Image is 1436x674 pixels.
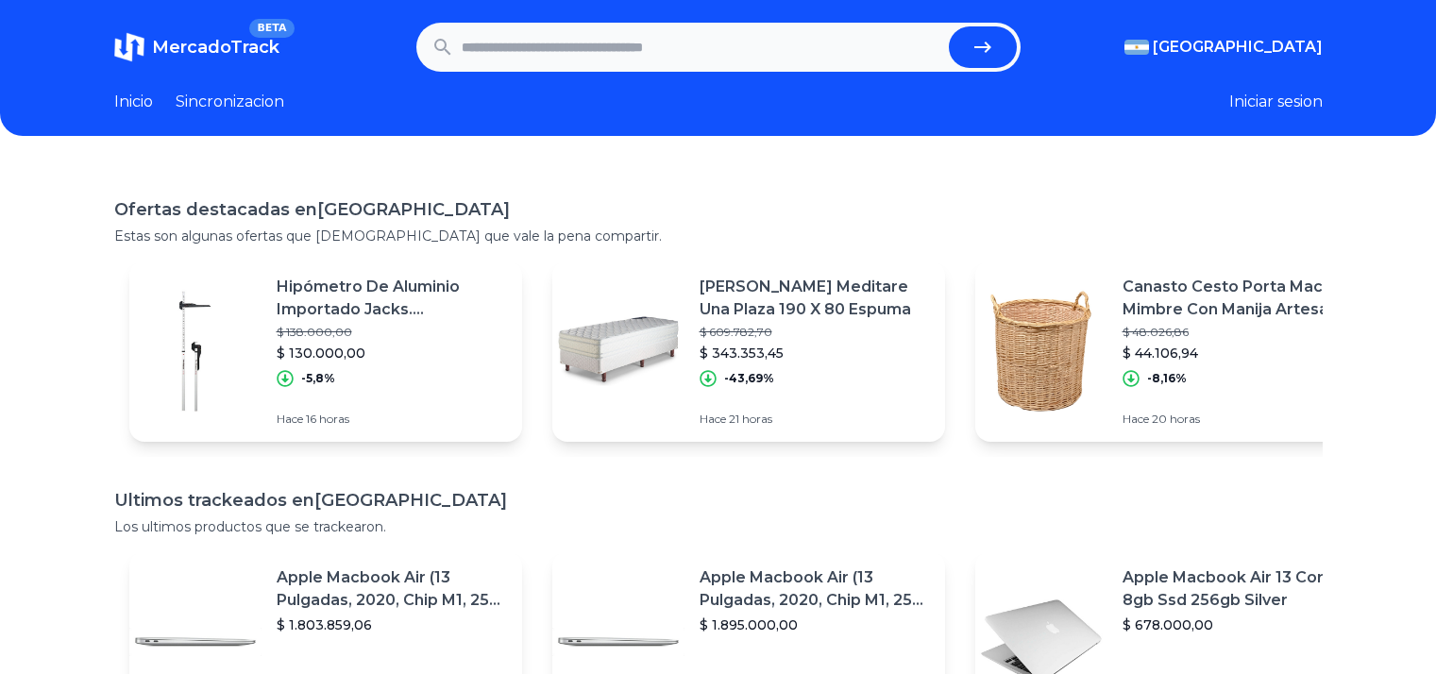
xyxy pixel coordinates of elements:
p: Hace 20 horas [1123,412,1353,427]
h1: Ultimos trackeados en [GEOGRAPHIC_DATA] [114,487,1323,514]
a: Sincronizacion [176,91,284,113]
p: $ 138.000,00 [277,325,507,340]
p: Hace 16 horas [277,412,507,427]
p: $ 130.000,00 [277,344,507,362]
a: Featured imageHipómetro De Aluminio Importado Jacks. Veterinario.$ 138.000,00$ 130.000,00-5,8%Hac... [129,261,522,442]
a: Inicio [114,91,153,113]
img: Featured image [552,285,684,417]
p: [PERSON_NAME] Meditare Una Plaza 190 X 80 Espuma [700,276,930,321]
p: -43,69% [724,371,774,386]
p: Apple Macbook Air (13 Pulgadas, 2020, Chip M1, 256 Gb De Ssd, 8 Gb De Ram) - Plata [277,566,507,612]
img: Featured image [129,285,262,417]
a: MercadoTrackBETA [114,32,279,62]
p: $ 343.353,45 [700,344,930,362]
p: Estas son algunas ofertas que [DEMOGRAPHIC_DATA] que vale la pena compartir. [114,227,1323,245]
p: Hace 21 horas [700,412,930,427]
button: [GEOGRAPHIC_DATA] [1124,36,1323,59]
span: [GEOGRAPHIC_DATA] [1153,36,1323,59]
p: $ 1.803.859,06 [277,615,507,634]
h1: Ofertas destacadas en [GEOGRAPHIC_DATA] [114,196,1323,223]
p: $ 1.895.000,00 [700,615,930,634]
p: Canasto Cesto Porta Maceta Mimbre Con Manija Artesanal Home [1123,276,1353,321]
a: Featured imageCanasto Cesto Porta Maceta Mimbre Con Manija Artesanal Home$ 48.026,86$ 44.106,94-8... [975,261,1368,442]
span: BETA [249,19,294,38]
p: Los ultimos productos que se trackearon. [114,517,1323,536]
p: -5,8% [301,371,335,386]
p: $ 44.106,94 [1123,344,1353,362]
p: Apple Macbook Air 13 Core I5 8gb Ssd 256gb Silver [1123,566,1353,612]
p: $ 678.000,00 [1123,615,1353,634]
p: -8,16% [1147,371,1187,386]
p: $ 48.026,86 [1123,325,1353,340]
button: Iniciar sesion [1229,91,1323,113]
img: Featured image [975,285,1107,417]
span: MercadoTrack [152,37,279,58]
a: Featured image[PERSON_NAME] Meditare Una Plaza 190 X 80 Espuma$ 609.782,70$ 343.353,45-43,69%Hace... [552,261,945,442]
p: Apple Macbook Air (13 Pulgadas, 2020, Chip M1, 256 Gb De Ssd, 8 Gb De Ram) - Plata [700,566,930,612]
img: MercadoTrack [114,32,144,62]
p: $ 609.782,70 [700,325,930,340]
p: Hipómetro De Aluminio Importado Jacks. Veterinario. [277,276,507,321]
img: Argentina [1124,40,1149,55]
